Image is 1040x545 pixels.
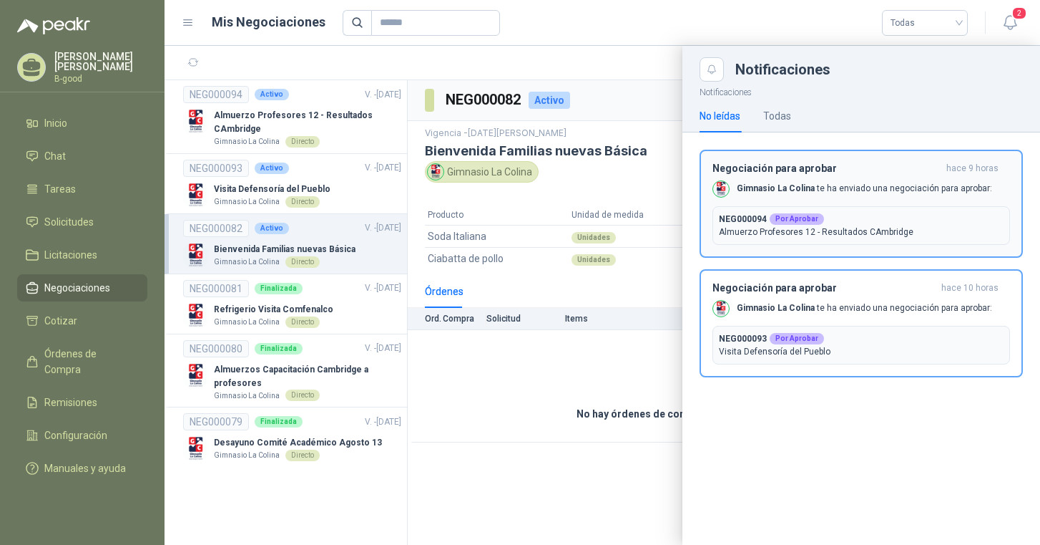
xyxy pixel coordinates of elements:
[44,313,77,329] span: Cotizar
[770,333,824,344] div: Por Aprobar
[737,302,992,314] p: te ha enviado una negociación para aprobar:
[17,208,147,236] a: Solicitudes
[712,163,941,175] h3: Negociación para aprobar
[17,143,147,170] a: Chat
[763,108,791,124] div: Todas
[700,108,740,124] div: No leídas
[700,150,1023,258] button: Negociación para aprobarhace 9 horas Company LogoGimnasio La Colina te ha enviado una negociación...
[44,247,97,263] span: Licitaciones
[17,175,147,203] a: Tareas
[997,10,1023,36] button: 2
[44,460,126,476] span: Manuales y ayuda
[700,57,724,82] button: Close
[719,345,1004,358] p: Visita Defensoría del Pueblo
[17,340,147,383] a: Órdenes de Compra
[713,301,729,317] img: Company Logo
[44,280,110,296] span: Negociaciones
[17,455,147,482] a: Manuales y ayuda
[719,213,767,226] b: NEG000094
[891,12,959,34] span: Todas
[737,183,815,193] b: Gimnasio La Colina
[735,62,1023,77] div: Notificaciones
[17,422,147,449] a: Configuración
[946,163,999,175] span: hace 9 horas
[44,148,66,164] span: Chat
[44,181,76,197] span: Tareas
[54,74,147,83] p: B-good
[17,17,90,34] img: Logo peakr
[17,274,147,302] a: Negociaciones
[719,332,767,345] b: NEG000093
[17,307,147,334] a: Cotizar
[44,214,94,230] span: Solicitudes
[770,213,824,225] div: Por Aprobar
[44,395,97,410] span: Remisiones
[941,282,999,294] span: hace 10 horas
[713,181,729,197] img: Company Logo
[44,346,134,377] span: Órdenes de Compra
[719,226,1004,238] p: Almuerzo Profesores 12 - Resultados CAmbridge
[737,183,992,195] p: te ha enviado una negociación para aprobar:
[737,303,815,313] b: Gimnasio La Colina
[712,282,936,294] h3: Negociación para aprobar
[44,115,67,131] span: Inicio
[700,269,1023,377] button: Negociación para aprobarhace 10 horas Company LogoGimnasio La Colina te ha enviado una negociació...
[212,12,325,32] h1: Mis Negociaciones
[44,428,107,443] span: Configuración
[54,52,147,72] p: [PERSON_NAME] [PERSON_NAME]
[682,82,1040,100] p: Notificaciones
[17,389,147,416] a: Remisiones
[1011,6,1027,20] span: 2
[17,241,147,269] a: Licitaciones
[17,110,147,137] a: Inicio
